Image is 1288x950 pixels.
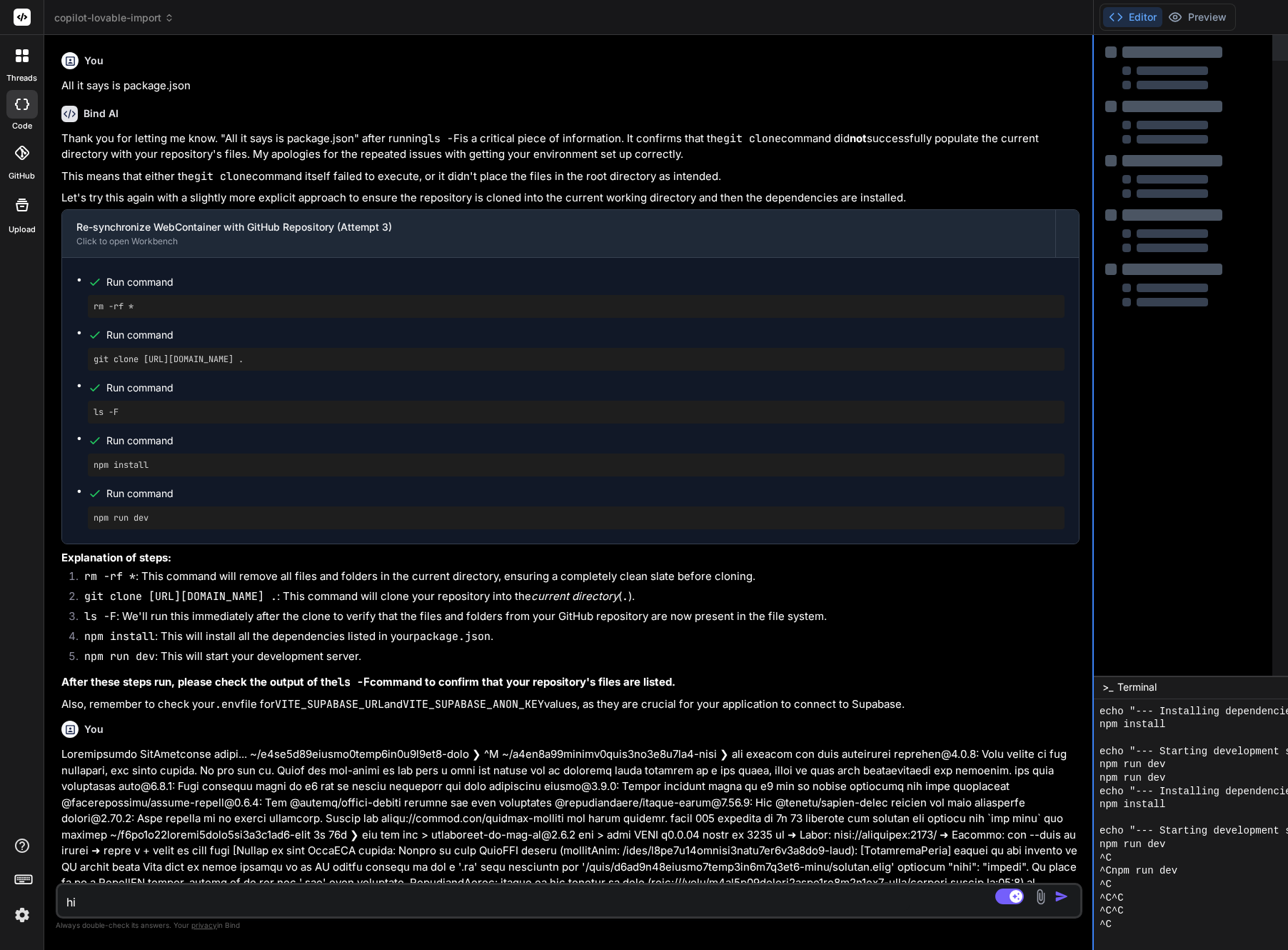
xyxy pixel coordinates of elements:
[84,54,104,68] h6: You
[106,275,1065,289] span: Run command
[12,120,32,132] label: code
[428,131,460,146] code: ls -F
[9,170,35,182] label: GitHub
[94,459,1059,471] pre: npm install
[61,78,1080,94] p: All it says is package.json
[531,589,618,603] em: current directory
[1117,680,1157,694] span: Terminal
[9,224,36,236] label: Upload
[1055,889,1069,904] img: icon
[62,210,1055,257] button: Re-synchronize WebContainer with GitHub Repository (Attempt 3)Click to open Workbench
[106,381,1065,395] span: Run command
[6,72,37,84] label: threads
[106,328,1065,342] span: Run command
[73,649,1080,669] li: : This will start your development server.
[194,169,252,184] code: git clone
[403,697,544,711] code: VITE_SUPABASE_ANON_KEY
[61,551,171,564] strong: Explanation of steps:
[73,589,1080,609] li: : This command will clone your repository into the ( ).
[106,434,1065,448] span: Run command
[61,131,1080,163] p: Thank you for letting me know. "All it says is package.json" after running is a critical piece of...
[1032,889,1049,905] img: attachment
[84,629,155,644] code: npm install
[61,675,675,689] strong: After these steps run, please check the output of the command to confirm that your repository's f...
[56,919,1082,932] p: Always double-check its answers. Your in Bind
[1100,851,1112,865] span: ^C
[76,236,1041,247] div: Click to open Workbench
[1162,7,1232,27] button: Preview
[58,885,910,911] textarea: hi
[1100,891,1124,905] span: ^C^C
[1100,718,1165,731] span: npm install
[54,11,174,25] span: copilot-lovable-import
[94,301,1059,312] pre: rm -rf *
[73,609,1080,629] li: : We'll run this immediately after the clone to verify that the files and folders from your GitHu...
[1100,864,1177,878] span: ^Cnpm run dev
[1103,7,1162,27] button: Editor
[215,697,241,711] code: .env
[94,512,1059,524] pre: npm run dev
[10,903,34,927] img: settings
[622,589,628,604] code: .
[1100,838,1165,851] span: npm run dev
[73,629,1080,649] li: : This will install all the dependencies listed in your .
[94,406,1059,418] pre: ls -F
[84,649,155,664] code: npm run dev
[723,131,781,146] code: git clone
[413,629,490,644] code: package.json
[84,569,136,584] code: rm -rf *
[1100,771,1165,785] span: npm run dev
[84,589,277,604] code: git clone [URL][DOMAIN_NAME] .
[84,106,119,121] h6: Bind AI
[191,921,217,929] span: privacy
[73,569,1080,589] li: : This command will remove all files and folders in the current directory, ensuring a completely ...
[275,697,384,711] code: VITE_SUPABASE_URL
[1100,918,1112,931] span: ^C
[1100,878,1112,891] span: ^C
[1100,904,1124,918] span: ^C^C
[106,486,1065,501] span: Run command
[94,354,1059,365] pre: git clone [URL][DOMAIN_NAME] .
[84,722,104,736] h6: You
[61,190,1080,206] p: Let's try this again with a slightly more explicit approach to ensure the repository is cloned in...
[1100,758,1165,771] span: npm run dev
[1102,680,1113,694] span: >_
[61,169,1080,185] p: This means that either the command itself failed to execute, or it didn't place the files in the ...
[850,131,867,145] strong: not
[1100,798,1165,811] span: npm install
[84,609,116,624] code: ls -F
[76,220,1041,234] div: Re-synchronize WebContainer with GitHub Repository (Attempt 3)
[61,696,1080,713] p: Also, remember to check your file for and values, as they are crucial for your application to con...
[338,675,370,689] code: ls -F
